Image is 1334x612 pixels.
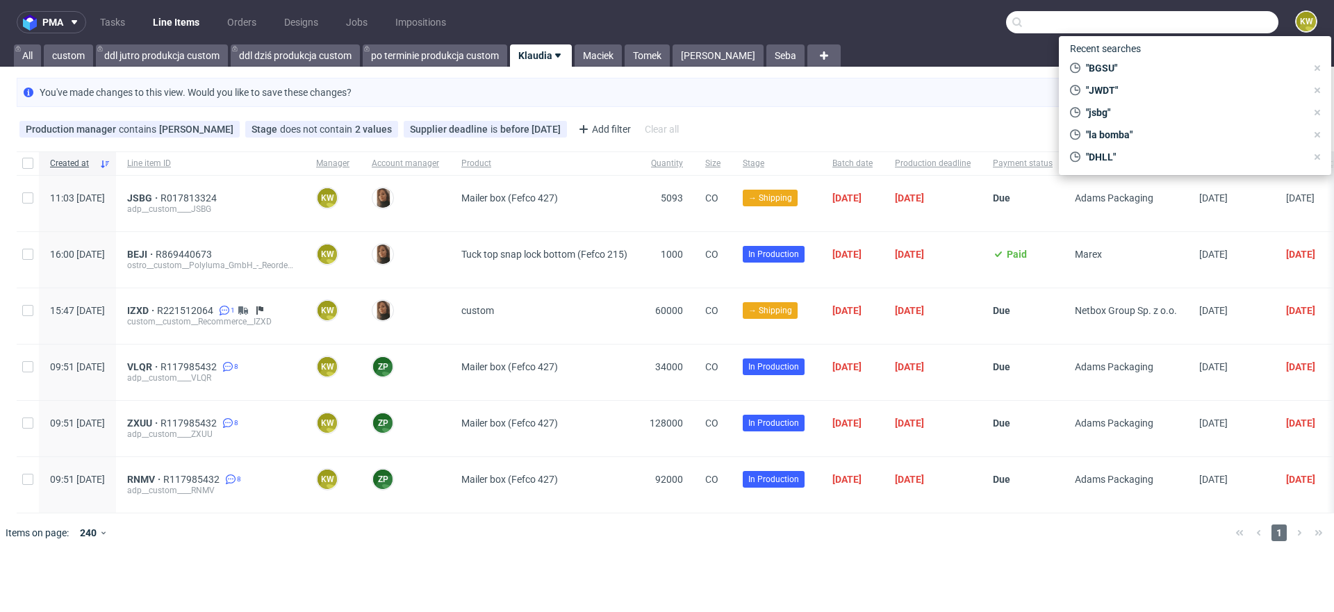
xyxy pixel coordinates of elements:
span: [DATE] [895,474,924,485]
span: Items on page: [6,526,69,540]
div: adp__custom____JSBG [127,204,294,215]
a: custom [44,44,93,67]
div: adp__custom____VLQR [127,372,294,383]
span: 128000 [650,417,683,429]
span: Product [461,158,627,169]
span: [DATE] [832,417,862,429]
a: Maciek [575,44,622,67]
img: Angelina Marć [373,245,393,264]
span: [DATE] [832,305,862,316]
a: Tomek [625,44,670,67]
span: CO [705,192,718,204]
a: 8 [222,474,241,485]
span: Mailer box (Fefco 427) [461,361,558,372]
figcaption: KW [1296,12,1316,31]
figcaption: ZP [373,470,393,489]
a: 8 [220,417,238,429]
span: CO [705,249,718,260]
span: Payment status [993,158,1053,169]
span: Adams Packaging [1075,361,1153,372]
a: po terminie produkcja custom [363,44,507,67]
figcaption: KW [318,301,337,320]
span: CO [705,361,718,372]
a: Jobs [338,11,376,33]
a: BEJI [127,249,156,260]
div: ostro__custom__Polyluma_GmbH_-_Reorder_of_1000_units_of_33_x_33_x_33__BEJI [127,260,294,271]
a: R117985432 [163,474,222,485]
div: before [DATE] [500,124,561,135]
div: Clear all [642,119,682,139]
span: CO [705,474,718,485]
a: ZXUU [127,417,160,429]
span: Mailer box (Fefco 427) [461,417,558,429]
span: Production manager [26,124,119,135]
span: [DATE] [1199,361,1228,372]
div: adp__custom____RNMV [127,485,294,496]
span: Batch date [832,158,873,169]
a: VLQR [127,361,160,372]
span: → Shipping [748,304,792,317]
span: [DATE] [1286,249,1315,260]
span: 1000 [661,249,683,260]
span: [DATE] [832,192,862,204]
span: does not contain [280,124,355,135]
span: [DATE] [895,361,924,372]
span: R221512064 [157,305,216,316]
span: [DATE] [832,361,862,372]
a: Seba [766,44,805,67]
span: "jsbg" [1080,106,1306,119]
span: [DATE] [832,249,862,260]
div: 2 values [355,124,392,135]
a: Orders [219,11,265,33]
span: 1 [231,305,235,316]
a: R117985432 [160,417,220,429]
span: In Production [748,417,799,429]
span: "BGSU" [1080,61,1306,75]
span: [DATE] [895,305,924,316]
a: Klaudia [510,44,572,67]
figcaption: KW [318,357,337,377]
span: CO [705,305,718,316]
span: Due [993,474,1010,485]
a: R017813324 [160,192,220,204]
p: You've made changes to this view. Would you like to save these changes? [40,85,352,99]
span: 34000 [655,361,683,372]
div: 240 [74,523,99,543]
span: [DATE] [1199,192,1228,204]
span: Due [993,192,1010,204]
span: In Production [748,248,799,260]
span: R117985432 [160,361,220,372]
span: In Production [748,361,799,373]
a: 1 [216,305,235,316]
figcaption: KW [318,245,337,264]
span: Adams Packaging [1075,474,1153,485]
span: Due [993,305,1010,316]
span: 09:51 [DATE] [50,417,105,429]
div: custom__custom__Recommerce__IZXD [127,316,294,327]
span: In Production [748,473,799,486]
button: pma [17,11,86,33]
span: 8 [234,417,238,429]
span: CO [705,417,718,429]
span: Account manager [372,158,439,169]
span: [DATE] [895,192,924,204]
span: Paid [1007,249,1027,260]
span: Due [993,361,1010,372]
span: Due [993,417,1010,429]
span: 11:03 [DATE] [50,192,105,204]
span: [DATE] [1286,417,1315,429]
a: IZXD [127,305,157,316]
span: is [491,124,500,135]
span: Adams Packaging [1075,417,1153,429]
figcaption: KW [318,188,337,208]
span: RNMV [127,474,163,485]
a: All [14,44,41,67]
span: Stage [252,124,280,135]
span: Tuck top snap lock bottom (Fefco 215) [461,249,627,260]
div: [PERSON_NAME] [159,124,233,135]
a: ddl dziś produkcja custom [231,44,360,67]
